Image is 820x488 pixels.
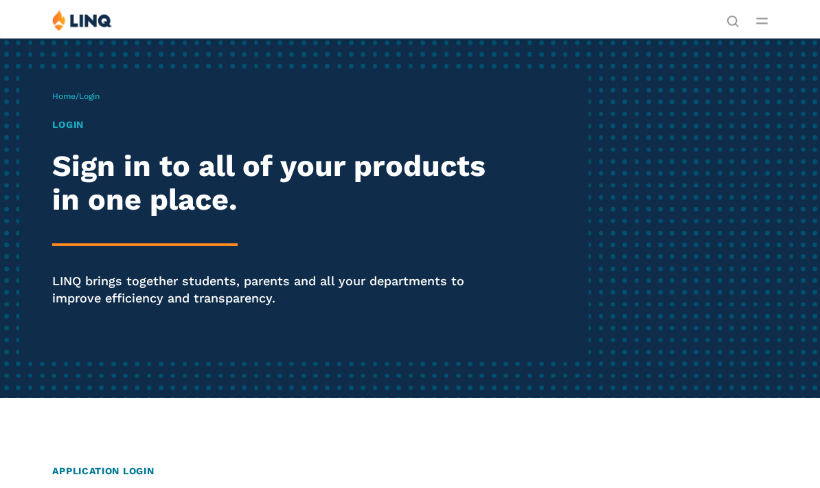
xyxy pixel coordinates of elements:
[52,149,503,217] h2: Sign in to all of your products in one place.
[52,91,100,101] span: /
[52,10,112,31] img: LINQ | K‑12 Software
[52,118,503,132] h1: Login
[79,91,100,101] span: Login
[756,13,768,28] button: Open Main Menu
[727,14,739,26] button: Open Search Bar
[727,10,739,26] nav: Utility Navigation
[52,464,767,478] h2: Application Login
[52,272,503,307] p: LINQ brings together students, parents and all your departments to improve efficiency and transpa...
[52,91,76,101] a: Home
